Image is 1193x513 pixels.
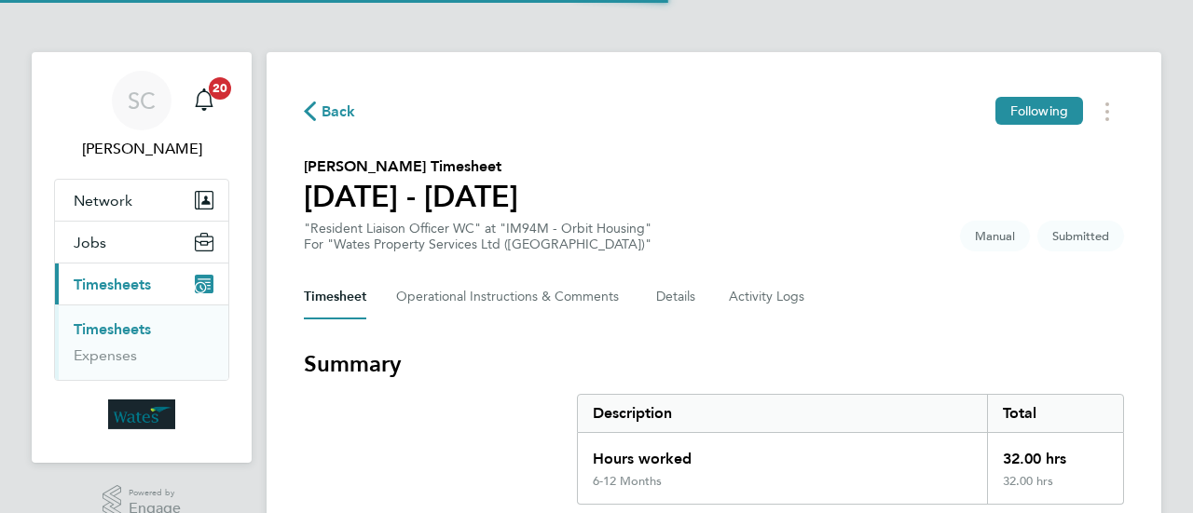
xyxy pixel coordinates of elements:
div: Total [987,395,1123,432]
span: Jobs [74,234,106,251]
a: Go to home page [54,399,229,429]
button: Operational Instructions & Comments [396,275,626,319]
span: SC [128,88,156,113]
div: 32.00 hrs [987,433,1123,474]
a: Expenses [74,346,137,364]
h3: Summary [304,349,1124,379]
button: Jobs [55,222,228,263]
button: Details [656,275,699,319]
span: Back [322,101,356,123]
div: "Resident Liaison Officer WC" at "IM94M - Orbit Housing" [304,221,651,252]
div: 6-12 Months [593,474,662,489]
span: This timesheet was manually created. [960,221,1030,251]
a: 20 [185,71,223,130]
button: Timesheets [55,263,228,304]
button: Network [55,180,228,221]
button: Timesheet [304,275,366,319]
div: For "Wates Property Services Ltd ([GEOGRAPHIC_DATA])" [304,236,651,252]
a: SC[PERSON_NAME] [54,71,229,160]
span: Powered by [129,485,181,501]
span: 20 [209,77,231,100]
span: Timesheets [74,276,151,293]
span: Network [74,192,132,209]
nav: Main navigation [32,52,252,463]
div: 32.00 hrs [987,474,1123,504]
button: Activity Logs [729,275,807,319]
div: Timesheets [55,304,228,380]
h1: [DATE] - [DATE] [304,178,518,215]
div: Description [578,395,987,432]
button: Back [304,100,356,123]
img: wates-logo-retina.png [108,399,175,429]
button: Timesheets Menu [1090,97,1124,126]
span: Sydney Chinyamakobvu [54,138,229,160]
div: Summary [577,394,1124,505]
button: Following [995,97,1083,125]
span: Following [1010,102,1068,119]
div: Hours worked [578,433,987,474]
a: Timesheets [74,320,151,338]
h2: [PERSON_NAME] Timesheet [304,155,518,178]
span: This timesheet is Submitted. [1037,221,1124,251]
